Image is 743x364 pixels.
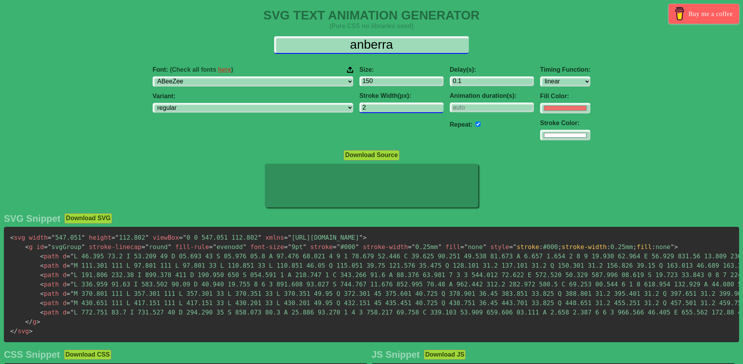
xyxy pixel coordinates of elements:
[284,243,306,251] span: 9pt
[63,299,67,307] span: d
[460,243,486,251] span: none
[4,213,60,224] h2: SVG Snippet
[63,262,67,269] span: d
[64,213,112,223] button: Download SVG
[70,309,74,316] span: "
[67,290,70,297] span: =
[218,66,231,73] a: here
[40,271,44,279] span: <
[274,36,469,54] input: Input Text Here
[64,350,111,360] button: Download CSS
[450,121,473,128] label: Repeat:
[303,243,307,251] span: "
[558,243,562,251] span: ;
[179,234,262,241] span: 0 0 547.051 112.802
[483,243,487,251] span: "
[70,290,74,297] span: "
[540,120,590,127] label: Stroke Color:
[652,243,656,251] span: :
[213,243,217,251] span: "
[539,243,543,251] span: :
[607,243,611,251] span: :
[363,234,367,241] span: >
[288,234,292,241] span: "
[633,243,637,251] span: ;
[67,262,70,269] span: =
[359,234,363,241] span: "
[63,309,67,316] span: d
[475,122,481,127] input: auto
[540,93,590,100] label: Fill Color:
[688,7,733,21] span: Buy me a coffee
[48,234,85,241] span: 547.051
[450,102,534,112] input: auto
[10,327,18,335] span: </
[67,299,70,307] span: =
[450,92,534,99] label: Animation duration(s):
[333,243,337,251] span: =
[141,243,145,251] span: =
[363,243,408,251] span: stroke-width
[111,234,149,241] span: 112.802
[4,349,60,360] h2: CSS Snippet
[36,243,44,251] span: id
[153,93,353,100] label: Variant:
[44,243,85,251] span: svgGroup
[141,243,171,251] span: round
[36,318,40,325] span: >
[265,234,284,241] span: xmlns
[509,243,516,251] span: ="
[25,243,33,251] span: g
[209,243,246,251] span: evenodd
[333,243,359,251] span: #000
[67,253,70,260] span: =
[153,234,179,241] span: viewBox
[81,234,85,241] span: "
[70,281,74,288] span: "
[183,234,187,241] span: "
[70,253,74,260] span: "
[10,234,25,241] span: svg
[464,243,468,251] span: "
[89,243,141,251] span: stroke-linecap
[460,243,464,251] span: =
[25,243,29,251] span: <
[673,7,687,20] img: Buy me a coffee
[243,243,246,251] span: "
[48,234,51,241] span: =
[179,234,183,241] span: =
[25,318,37,325] span: g
[284,234,363,241] span: [URL][DOMAIN_NAME]
[562,243,607,251] span: stroke-width
[145,243,149,251] span: "
[284,234,288,241] span: =
[25,318,33,325] span: </
[336,243,340,251] span: "
[310,243,333,251] span: stroke
[250,243,284,251] span: font-size
[67,309,70,316] span: =
[359,102,444,113] input: 2px
[40,299,59,307] span: path
[63,281,67,288] span: d
[111,234,115,241] span: =
[40,281,44,288] span: <
[408,243,412,251] span: =
[81,243,85,251] span: "
[209,243,213,251] span: =
[450,66,534,73] label: Delay(s):
[48,243,51,251] span: "
[517,243,539,251] span: stroke
[145,234,149,241] span: "
[637,243,652,251] span: fill
[445,243,461,251] span: fill
[10,234,14,241] span: <
[40,262,59,269] span: path
[450,76,534,86] input: 0.1s
[63,290,67,297] span: d
[40,290,59,297] span: path
[40,299,44,307] span: <
[153,66,233,73] span: Font:
[44,243,48,251] span: =
[671,243,674,251] span: "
